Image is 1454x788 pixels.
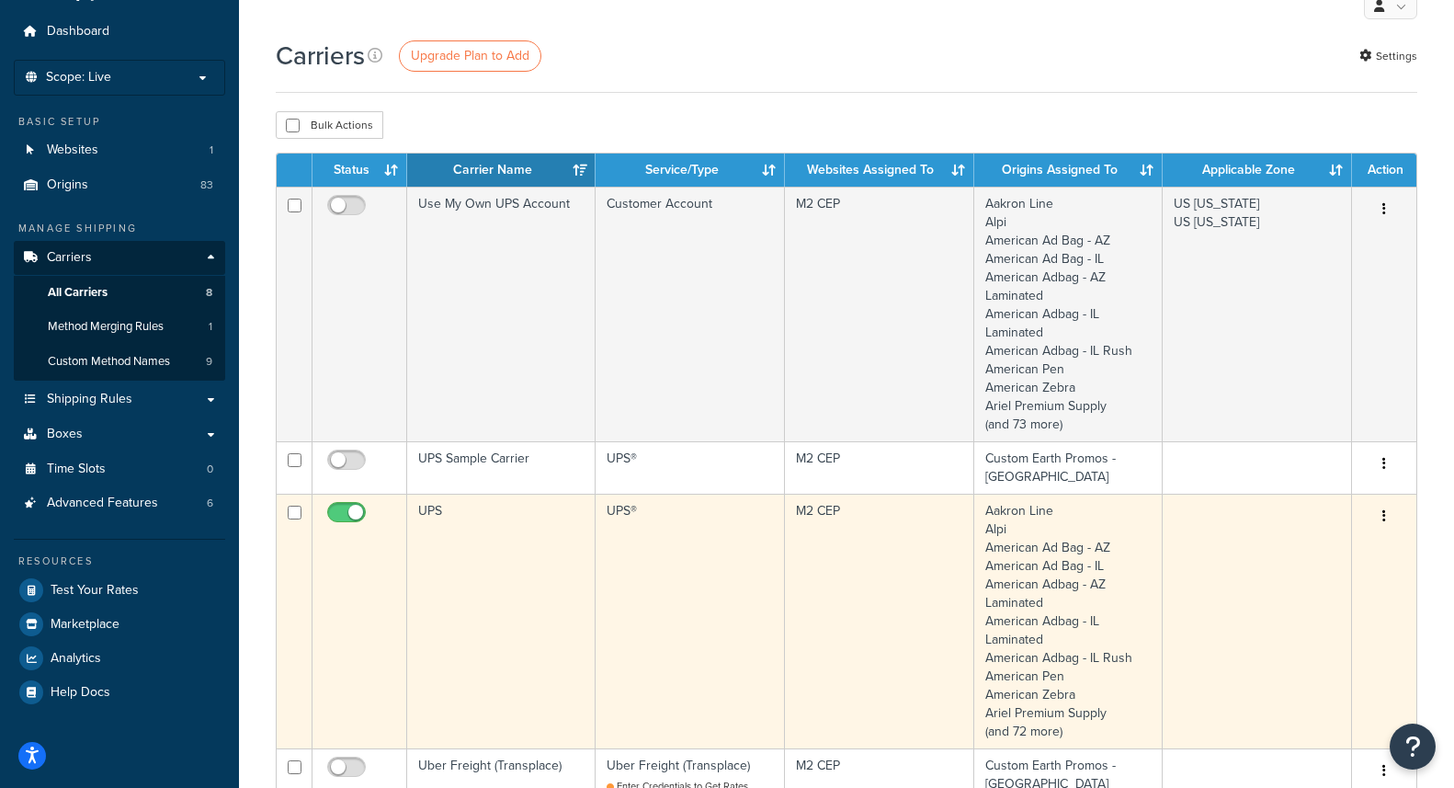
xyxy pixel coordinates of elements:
[14,642,225,675] a: Analytics
[14,486,225,520] li: Advanced Features
[14,345,225,379] a: Custom Method Names 9
[407,154,596,187] th: Carrier Name: activate to sort column ascending
[47,24,109,40] span: Dashboard
[207,496,213,511] span: 6
[14,554,225,569] div: Resources
[1163,154,1352,187] th: Applicable Zone: activate to sort column ascending
[47,250,92,266] span: Carriers
[407,187,596,441] td: Use My Own UPS Account
[48,285,108,301] span: All Carriers
[785,441,974,494] td: M2 CEP
[596,494,784,748] td: UPS®
[1352,154,1416,187] th: Action
[974,154,1164,187] th: Origins Assigned To: activate to sort column ascending
[974,187,1164,441] td: Aakron Line Alpi American Ad Bag - AZ American Ad Bag - IL American Adbag - AZ Laminated American...
[47,462,106,477] span: Time Slots
[1163,187,1352,441] td: US [US_STATE] US [US_STATE]
[14,276,225,310] li: All Carriers
[200,177,213,193] span: 83
[47,177,88,193] span: Origins
[14,417,225,451] a: Boxes
[407,494,596,748] td: UPS
[14,574,225,607] a: Test Your Rates
[51,651,101,667] span: Analytics
[51,583,139,599] span: Test Your Rates
[407,441,596,494] td: UPS Sample Carrier
[206,354,212,370] span: 9
[14,345,225,379] li: Custom Method Names
[51,685,110,701] span: Help Docs
[14,486,225,520] a: Advanced Features 6
[785,154,974,187] th: Websites Assigned To: activate to sort column ascending
[47,143,98,158] span: Websites
[14,168,225,202] a: Origins 83
[48,319,164,335] span: Method Merging Rules
[1390,724,1436,770] button: Open Resource Center
[14,114,225,130] div: Basic Setup
[14,15,225,49] a: Dashboard
[785,187,974,441] td: M2 CEP
[14,241,225,275] a: Carriers
[14,383,225,417] a: Shipping Rules
[209,319,212,335] span: 1
[596,154,784,187] th: Service/Type: activate to sort column ascending
[596,441,784,494] td: UPS®
[51,617,119,633] span: Marketplace
[14,133,225,167] li: Websites
[14,221,225,236] div: Manage Shipping
[276,111,383,139] button: Bulk Actions
[46,70,111,86] span: Scope: Live
[47,392,132,407] span: Shipping Rules
[14,241,225,381] li: Carriers
[210,143,213,158] span: 1
[14,310,225,344] li: Method Merging Rules
[14,310,225,344] a: Method Merging Rules 1
[411,46,529,65] span: Upgrade Plan to Add
[14,452,225,486] a: Time Slots 0
[14,676,225,709] a: Help Docs
[14,608,225,641] a: Marketplace
[14,452,225,486] li: Time Slots
[276,38,365,74] h1: Carriers
[14,133,225,167] a: Websites 1
[48,354,170,370] span: Custom Method Names
[47,427,83,442] span: Boxes
[206,285,212,301] span: 8
[399,40,541,72] a: Upgrade Plan to Add
[47,496,158,511] span: Advanced Features
[312,154,407,187] th: Status: activate to sort column ascending
[1359,43,1417,69] a: Settings
[596,187,784,441] td: Customer Account
[974,441,1164,494] td: Custom Earth Promos - [GEOGRAPHIC_DATA]
[785,494,974,748] td: M2 CEP
[14,168,225,202] li: Origins
[14,276,225,310] a: All Carriers 8
[207,462,213,477] span: 0
[974,494,1164,748] td: Aakron Line Alpi American Ad Bag - AZ American Ad Bag - IL American Adbag - AZ Laminated American...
